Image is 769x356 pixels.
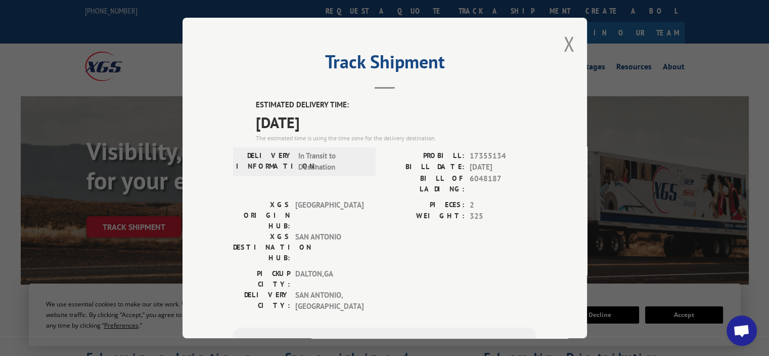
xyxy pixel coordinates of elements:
[295,231,364,263] span: SAN ANTONIO
[385,162,465,173] label: BILL DATE:
[233,231,290,263] label: XGS DESTINATION HUB:
[256,99,536,111] label: ESTIMATED DELIVERY TIME:
[233,55,536,74] h2: Track Shipment
[236,150,293,173] label: DELIVERY INFORMATION:
[563,30,574,57] button: Close modal
[727,315,757,346] div: Open chat
[298,150,367,173] span: In Transit to Destination
[385,150,465,162] label: PROBILL:
[385,211,465,222] label: WEIGHT:
[233,290,290,312] label: DELIVERY CITY:
[256,134,536,143] div: The estimated time is using the time zone for the delivery destination.
[295,290,364,312] span: SAN ANTONIO , [GEOGRAPHIC_DATA]
[470,200,536,211] span: 2
[233,200,290,231] label: XGS ORIGIN HUB:
[385,173,465,194] label: BILL OF LADING:
[256,111,536,134] span: [DATE]
[470,211,536,222] span: 325
[295,268,364,290] span: DALTON , GA
[470,173,536,194] span: 6048187
[233,268,290,290] label: PICKUP CITY:
[295,200,364,231] span: [GEOGRAPHIC_DATA]
[470,150,536,162] span: 17355134
[385,200,465,211] label: PIECES:
[470,162,536,173] span: [DATE]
